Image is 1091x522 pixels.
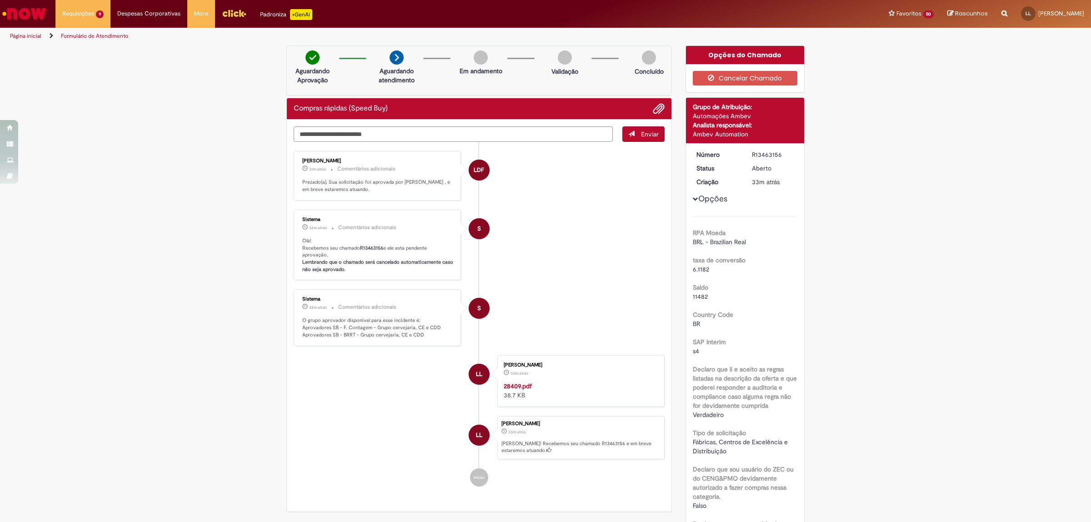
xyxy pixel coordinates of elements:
[360,245,383,251] b: R13463156
[693,111,798,120] div: Automações Ambev
[338,224,396,231] small: Comentários adicionais
[469,425,490,446] div: Lucas Madeira De Lima
[302,217,454,222] div: Sistema
[61,32,128,40] a: Formulário de Atendimento
[642,50,656,65] img: img-circle-grey.png
[641,130,659,138] span: Enviar
[375,66,419,85] p: Aguardando atendimento
[294,416,665,460] li: Lucas Madeira De Lima
[508,429,526,435] time: 29/08/2025 15:47:05
[693,238,746,246] span: BRL - Brazilian Real
[947,10,988,18] a: Rascunhos
[622,126,665,142] button: Enviar
[752,150,794,159] div: R13463156
[302,317,454,338] p: O grupo aprovador disponível para esse incidente é: Aprovadores SB - F. Contagem - Grupo cervejar...
[693,502,706,510] span: Falso
[693,465,794,501] b: Declaro que sou usuário do ZEC ou do CENG&PMO devidamente autorizado a fazer compras nessa catego...
[693,347,699,355] span: s4
[693,71,798,85] button: Cancelar Chamado
[923,10,934,18] span: 50
[222,6,246,20] img: click_logo_yellow_360x200.png
[294,105,388,113] h2: Compras rápidas (Speed Buy) Histórico de tíquete
[474,159,484,181] span: LDF
[558,50,572,65] img: img-circle-grey.png
[635,67,664,76] p: Concluído
[477,218,481,240] span: S
[96,10,104,18] span: 9
[693,120,798,130] div: Analista responsável:
[693,438,790,455] span: Fábricas, Centros de Excelência e Distribuição
[7,28,721,45] ul: Trilhas de página
[955,9,988,18] span: Rascunhos
[469,298,490,319] div: System
[510,371,528,376] time: 29/08/2025 15:47:02
[309,305,327,310] time: 29/08/2025 15:47:13
[690,150,746,159] dt: Número
[476,424,482,446] span: LL
[290,9,312,20] p: +GenAi
[309,166,326,172] span: 31m atrás
[294,126,613,142] textarea: Digite sua mensagem aqui...
[501,421,660,427] div: [PERSON_NAME]
[693,311,733,319] b: Country Code
[551,67,578,76] p: Validação
[693,338,726,346] b: SAP Interim
[302,179,454,193] p: Prezado(a), Sua solicitação foi aprovada por [PERSON_NAME] , e em breve estaremos atuando.
[309,225,327,231] time: 29/08/2025 15:47:17
[477,297,481,319] span: S
[1026,10,1031,16] span: LL
[693,229,726,237] b: RPA Moeda
[337,165,395,173] small: Comentários adicionais
[752,178,780,186] span: 33m atrás
[1038,10,1084,17] span: [PERSON_NAME]
[693,283,708,291] b: Saldo
[690,164,746,173] dt: Status
[117,9,180,18] span: Despesas Corporativas
[460,66,502,75] p: Em andamento
[752,178,780,186] time: 29/08/2025 15:47:05
[693,365,797,410] b: Declaro que li e aceito as regras listadas na descrição da oferta e que poderei responder a audit...
[693,320,700,328] span: BR
[693,265,709,273] span: 6.1182
[1,5,48,23] img: ServiceNow
[302,296,454,302] div: Sistema
[309,225,327,231] span: 32m atrás
[504,362,655,368] div: [PERSON_NAME]
[693,102,798,111] div: Grupo de Atribuição:
[469,364,490,385] div: Lucas Madeira De Lima
[508,429,526,435] span: 33m atrás
[474,50,488,65] img: img-circle-grey.png
[294,142,665,496] ul: Histórico de tíquete
[194,9,208,18] span: More
[752,164,794,173] div: Aberto
[504,381,655,400] div: 38.7 KB
[469,160,490,181] div: Lucas De Faria Fernandes
[309,305,327,310] span: 32m atrás
[305,50,320,65] img: check-circle-green.png
[686,46,805,64] div: Opções do Chamado
[693,429,746,437] b: Tipo de solicitação
[390,50,404,65] img: arrow-next.png
[501,440,660,454] p: [PERSON_NAME]! Recebemos seu chamado R13463156 e em breve estaremos atuando.
[309,166,326,172] time: 29/08/2025 15:48:23
[653,103,665,115] button: Adicionar anexos
[302,237,454,273] p: Olá! Recebemos seu chamado e ele esta pendente aprovação.
[504,382,532,390] a: 28409.pdf
[62,9,94,18] span: Requisições
[690,177,746,186] dt: Criação
[693,130,798,139] div: Ambev Automation
[338,303,396,311] small: Comentários adicionais
[752,177,794,186] div: 29/08/2025 15:47:05
[290,66,335,85] p: Aguardando Aprovação
[693,256,746,264] b: taxa de conversão
[510,371,528,376] span: 33m atrás
[469,218,490,239] div: System
[476,363,482,385] span: LL
[896,9,921,18] span: Favoritos
[260,9,312,20] div: Padroniza
[302,259,455,273] b: Lembrando que o chamado será cancelado automaticamente caso não seja aprovado.
[302,158,454,164] div: [PERSON_NAME]
[693,411,724,419] span: Verdadeiro
[693,292,708,301] span: 11482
